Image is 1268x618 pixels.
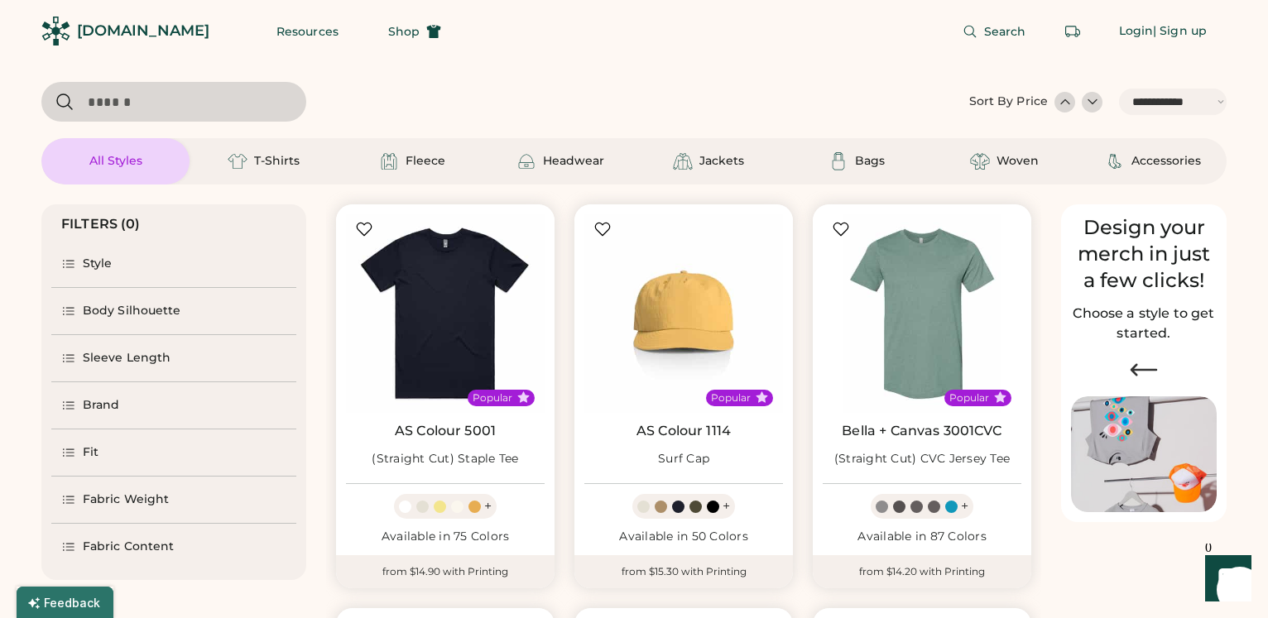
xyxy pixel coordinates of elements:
[473,391,512,405] div: Popular
[1071,214,1217,294] div: Design your merch in just a few clicks!
[829,151,848,171] img: Bags Icon
[1071,396,1217,513] img: Image of Lisa Congdon Eye Print on T-Shirt and Hat
[813,555,1031,588] div: from $14.20 with Printing
[699,153,744,170] div: Jackets
[1056,15,1089,48] button: Retrieve an order
[842,423,1001,439] a: Bella + Canvas 3001CVC
[517,391,530,404] button: Popular Style
[584,529,783,545] div: Available in 50 Colors
[673,151,693,171] img: Jackets Icon
[756,391,768,404] button: Popular Style
[823,214,1021,413] img: BELLA + CANVAS 3001CVC (Straight Cut) CVC Jersey Tee
[516,151,536,171] img: Headwear Icon
[711,391,751,405] div: Popular
[961,497,968,515] div: +
[1153,23,1207,40] div: | Sign up
[83,444,98,461] div: Fit
[949,391,989,405] div: Popular
[855,153,885,170] div: Bags
[83,303,181,319] div: Body Silhouette
[997,153,1039,170] div: Woven
[368,15,461,48] button: Shop
[77,21,209,41] div: [DOMAIN_NAME]
[346,529,545,545] div: Available in 75 Colors
[484,497,492,515] div: +
[89,153,142,170] div: All Styles
[723,497,730,515] div: +
[543,153,604,170] div: Headwear
[994,391,1006,404] button: Popular Style
[584,214,783,413] img: AS Colour 1114 Surf Cap
[379,151,399,171] img: Fleece Icon
[658,451,709,467] div: Surf Cap
[228,151,247,171] img: T-Shirts Icon
[1071,304,1217,343] h2: Choose a style to get started.
[83,491,169,508] div: Fabric Weight
[1189,544,1261,615] iframe: Front Chat
[969,93,1048,110] div: Sort By Price
[346,214,545,413] img: AS Colour 5001 (Straight Cut) Staple Tee
[574,555,793,588] div: from $15.30 with Printing
[823,529,1021,545] div: Available in 87 Colors
[254,153,300,170] div: T-Shirts
[984,26,1026,37] span: Search
[636,423,731,439] a: AS Colour 1114
[336,555,555,588] div: from $14.90 with Printing
[83,256,113,272] div: Style
[395,423,496,439] a: AS Colour 5001
[1131,153,1201,170] div: Accessories
[388,26,420,37] span: Shop
[83,397,120,414] div: Brand
[970,151,990,171] img: Woven Icon
[1105,151,1125,171] img: Accessories Icon
[83,539,174,555] div: Fabric Content
[943,15,1046,48] button: Search
[1119,23,1154,40] div: Login
[83,350,171,366] div: Sleeve Length
[257,15,358,48] button: Resources
[372,451,518,467] div: (Straight Cut) Staple Tee
[406,153,445,170] div: Fleece
[61,214,141,234] div: FILTERS (0)
[41,17,70,46] img: Rendered Logo - Screens
[834,451,1010,467] div: (Straight Cut) CVC Jersey Tee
